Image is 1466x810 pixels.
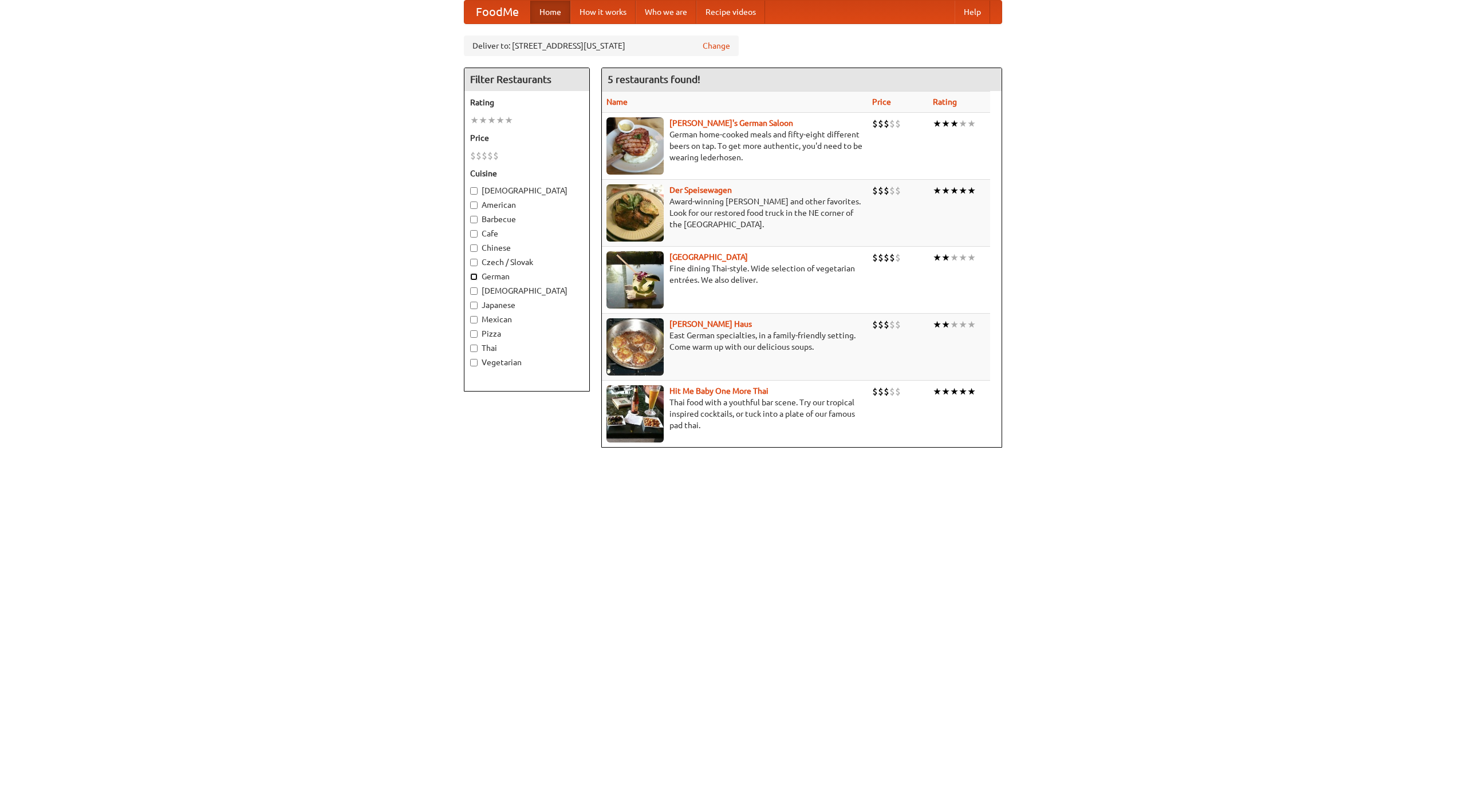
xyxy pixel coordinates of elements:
a: Price [872,97,891,106]
input: Pizza [470,330,478,338]
input: Chinese [470,244,478,252]
label: American [470,199,584,211]
li: $ [872,385,878,398]
li: $ [872,251,878,264]
li: ★ [967,385,976,398]
a: [PERSON_NAME] Haus [669,319,752,329]
li: $ [878,318,884,331]
li: $ [878,251,884,264]
li: ★ [959,318,967,331]
a: How it works [570,1,636,23]
label: Czech / Slovak [470,256,584,268]
li: ★ [941,184,950,197]
label: Thai [470,342,584,354]
p: Thai food with a youthful bar scene. Try our tropical inspired cocktails, or tuck into a plate of... [606,397,863,431]
li: ★ [950,385,959,398]
input: [DEMOGRAPHIC_DATA] [470,287,478,295]
li: $ [895,117,901,130]
li: $ [895,251,901,264]
input: Czech / Slovak [470,259,478,266]
h5: Rating [470,97,584,108]
a: Help [955,1,990,23]
label: Mexican [470,314,584,325]
a: [GEOGRAPHIC_DATA] [669,252,748,262]
li: $ [889,318,895,331]
li: ★ [933,318,941,331]
input: Cafe [470,230,478,238]
li: ★ [933,385,941,398]
input: German [470,273,478,280]
li: ★ [950,184,959,197]
li: $ [487,149,493,162]
li: ★ [496,114,505,127]
li: ★ [967,251,976,264]
li: ★ [959,251,967,264]
li: $ [884,251,889,264]
li: ★ [959,385,967,398]
li: $ [884,318,889,331]
label: [DEMOGRAPHIC_DATA] [470,185,584,196]
div: Deliver to: [STREET_ADDRESS][US_STATE] [464,35,739,56]
img: kohlhaus.jpg [606,318,664,376]
li: $ [470,149,476,162]
li: $ [895,385,901,398]
label: German [470,271,584,282]
p: Award-winning [PERSON_NAME] and other favorites. Look for our restored food truck in the NE corne... [606,196,863,230]
li: $ [895,184,901,197]
li: ★ [933,117,941,130]
label: Pizza [470,328,584,339]
label: Vegetarian [470,357,584,368]
img: babythai.jpg [606,385,664,442]
li: ★ [933,184,941,197]
li: $ [889,251,895,264]
li: $ [482,149,487,162]
a: Recipe videos [696,1,765,23]
li: ★ [470,114,479,127]
li: $ [476,149,482,162]
ng-pluralize: 5 restaurants found! [608,74,700,85]
li: ★ [941,385,950,398]
label: Japanese [470,299,584,311]
label: Chinese [470,242,584,254]
a: Home [530,1,570,23]
input: Mexican [470,316,478,323]
img: satay.jpg [606,251,664,309]
b: [PERSON_NAME]'s German Saloon [669,118,793,128]
label: Barbecue [470,214,584,225]
li: ★ [967,318,976,331]
li: $ [889,184,895,197]
li: $ [872,117,878,130]
input: Barbecue [470,216,478,223]
input: American [470,201,478,209]
h5: Cuisine [470,168,584,179]
li: $ [493,149,499,162]
li: ★ [505,114,513,127]
input: Vegetarian [470,359,478,366]
li: ★ [941,318,950,331]
li: ★ [967,117,976,130]
li: $ [872,318,878,331]
li: $ [872,184,878,197]
p: German home-cooked meals and fifty-eight different beers on tap. To get more authentic, you'd nee... [606,129,863,163]
li: $ [884,184,889,197]
p: East German specialties, in a family-friendly setting. Come warm up with our delicious soups. [606,330,863,353]
a: Der Speisewagen [669,185,732,195]
li: ★ [967,184,976,197]
li: ★ [941,251,950,264]
input: Japanese [470,302,478,309]
li: $ [884,117,889,130]
li: ★ [479,114,487,127]
li: ★ [950,318,959,331]
input: Thai [470,345,478,352]
li: ★ [950,117,959,130]
p: Fine dining Thai-style. Wide selection of vegetarian entrées. We also deliver. [606,263,863,286]
li: $ [889,117,895,130]
a: Hit Me Baby One More Thai [669,386,769,396]
a: Who we are [636,1,696,23]
li: ★ [933,251,941,264]
li: $ [895,318,901,331]
li: $ [884,385,889,398]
